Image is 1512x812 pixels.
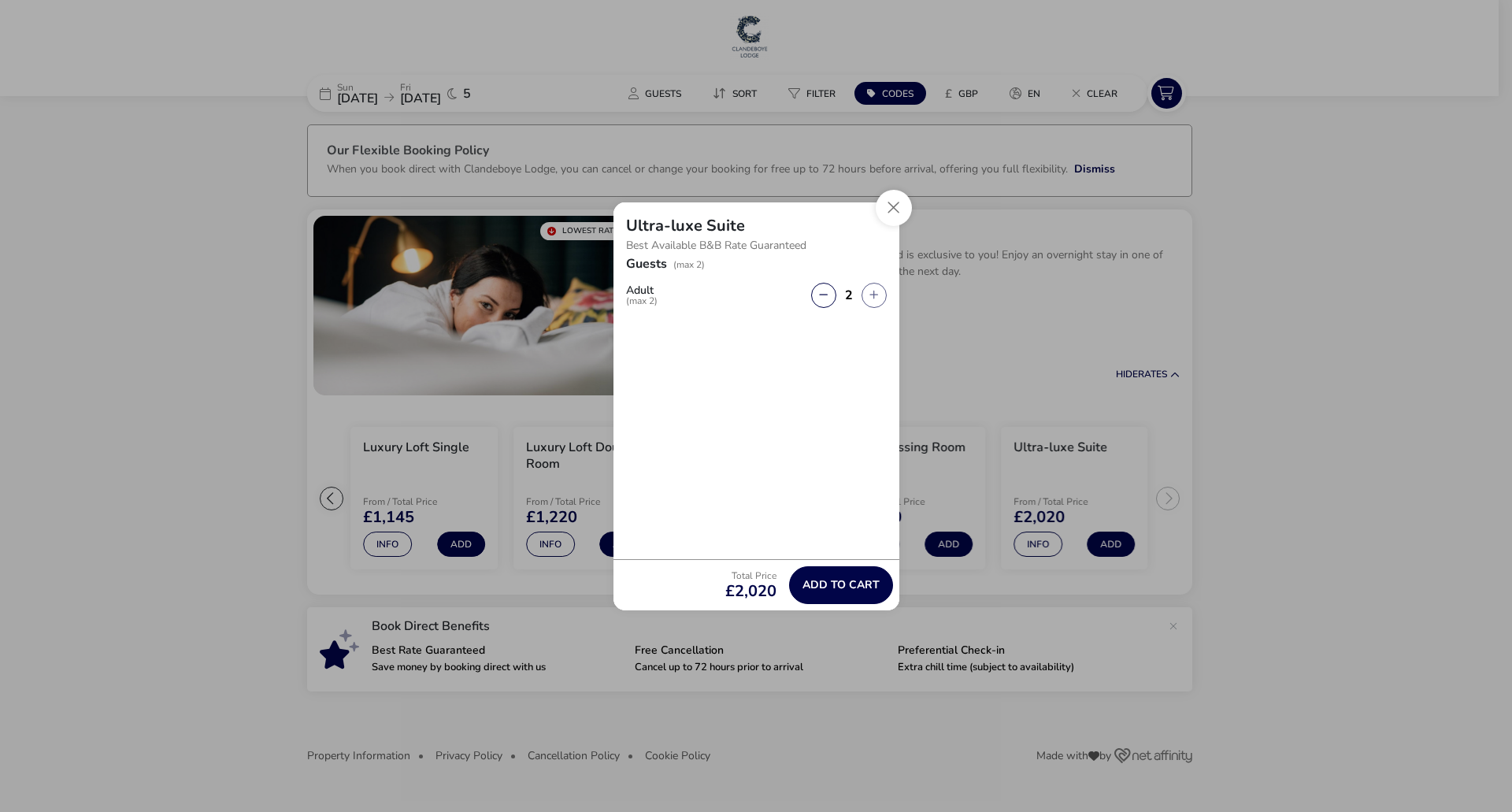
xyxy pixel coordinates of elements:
[626,234,887,258] p: Best Available B&B Rate Guaranteed
[626,215,745,236] h2: Ultra-luxe Suite
[725,584,776,599] span: £2,020
[626,255,667,291] h2: Guests
[789,566,893,604] button: Add to cart
[876,190,912,226] button: Close
[626,285,670,306] label: Adult
[725,571,776,580] p: Total Price
[802,579,880,591] span: Add to cart
[626,296,658,306] span: (max 2)
[673,258,705,271] span: (max 2)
